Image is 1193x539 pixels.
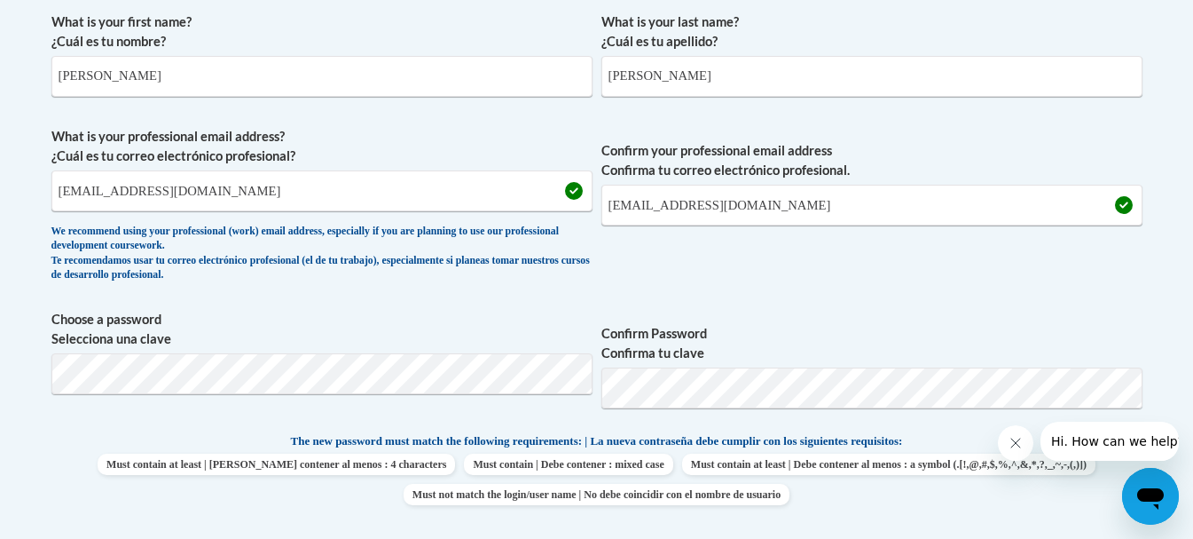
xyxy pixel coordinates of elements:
[51,56,593,97] input: Metadata input
[51,12,593,52] label: What is your first name? ¿Cuál es tu nombre?
[51,127,593,166] label: What is your professional email address? ¿Cuál es tu correo electrónico profesional?
[601,185,1142,226] input: Required
[291,433,903,449] span: The new password must match the following requirements: | La nueva contraseña debe cumplir con lo...
[404,484,789,505] span: Must not match the login/user name | No debe coincidir con el nombre de usuario
[1040,422,1179,461] iframe: Message from company
[51,310,593,349] label: Choose a password Selecciona una clave
[464,454,672,475] span: Must contain | Debe contener : mixed case
[601,12,1142,52] label: What is your last name? ¿Cuál es tu apellido?
[98,454,455,475] span: Must contain at least | [PERSON_NAME] contener al menos : 4 characters
[51,225,593,283] div: We recommend using your professional (work) email address, especially if you are planning to use ...
[1122,468,1179,525] iframe: Button to launch messaging window
[51,170,593,211] input: Metadata input
[998,425,1033,461] iframe: Close message
[601,324,1142,363] label: Confirm Password Confirma tu clave
[601,141,1142,180] label: Confirm your professional email address Confirma tu correo electrónico profesional.
[601,56,1142,97] input: Metadata input
[11,12,144,27] span: Hi. How can we help?
[682,454,1095,475] span: Must contain at least | Debe contener al menos : a symbol (.[!,@,#,$,%,^,&,*,?,_,~,-,(,)])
